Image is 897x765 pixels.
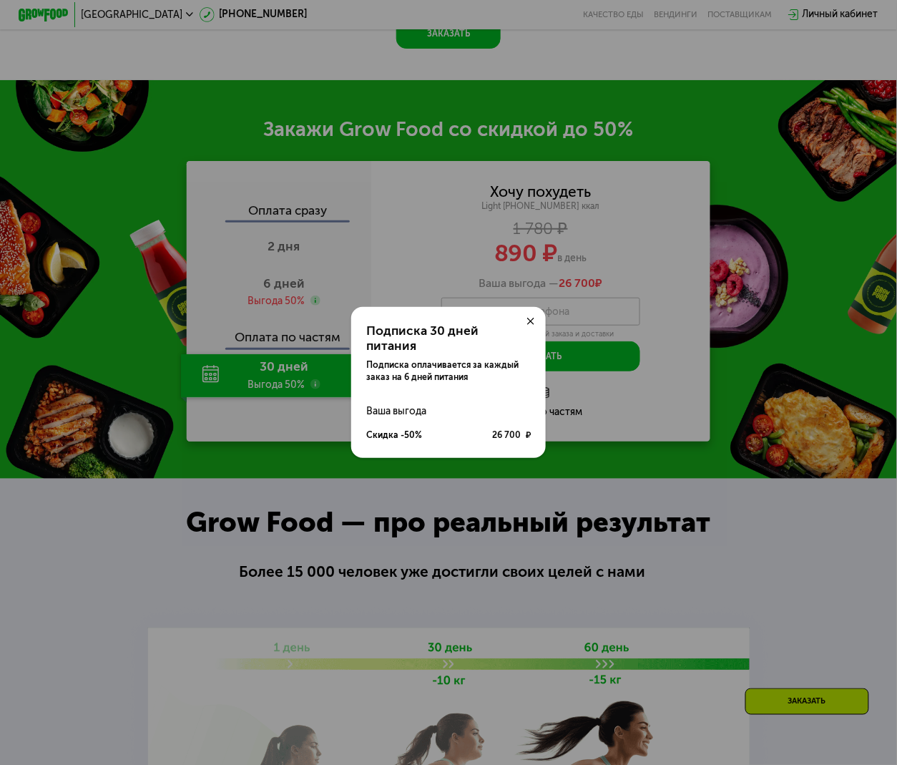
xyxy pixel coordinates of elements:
div: Подписка 30 дней питания [366,324,531,354]
div: 26 700 [492,429,531,442]
span: ₽ [526,429,531,442]
div: Скидка -50% [366,429,422,442]
div: Подписка оплачивается за каждый заказ на 6 дней питания [366,359,531,384]
div: Ваша выгода [366,399,531,424]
